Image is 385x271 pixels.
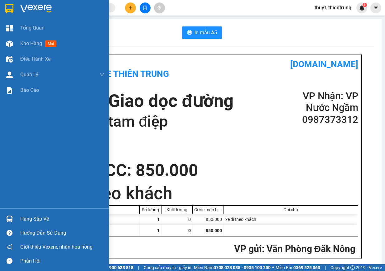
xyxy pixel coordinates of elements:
[20,86,39,94] span: Báo cáo
[157,228,160,233] span: 1
[20,256,104,266] div: Phản hồi
[143,6,147,10] span: file-add
[7,244,12,250] span: notification
[108,90,233,112] h1: Giao dọc đường
[363,3,366,7] span: 1
[157,6,161,10] span: aim
[46,243,356,255] h2: : Văn Phòng Đăk Nông
[6,72,13,78] img: warehouse-icon
[45,40,56,47] span: mới
[20,40,42,46] span: Kho hàng
[290,59,358,69] b: [DOMAIN_NAME]
[161,214,193,225] div: 0
[20,71,38,78] span: Quản Lý
[140,2,151,13] button: file-add
[141,207,160,212] div: Số lượng
[194,264,271,271] span: Miền Nam
[140,214,161,225] div: 1
[6,216,13,222] img: warehouse-icon
[80,69,169,79] b: Nhà xe Thiên Trung
[272,266,274,269] span: ⚪️
[6,87,13,94] img: solution-icon
[163,207,191,212] div: Khối lượng
[138,264,139,271] span: |
[7,230,12,236] span: question-circle
[154,2,165,13] button: aim
[350,265,355,270] span: copyright
[7,258,12,264] span: message
[20,214,104,224] div: Hàng sắp về
[20,24,45,32] span: Tổng Quan
[276,264,320,271] span: Miền Bắc
[101,161,202,180] div: CC : 850.000
[108,112,233,132] h1: tam điệp
[224,214,358,225] div: xe đi theo khách
[363,3,367,7] sup: 1
[325,264,326,271] span: |
[293,265,320,270] strong: 0369 525 060
[6,25,13,31] img: dashboard-icon
[125,2,136,13] button: plus
[20,243,93,251] span: Giới thiệu Vexere, nhận hoa hồng
[6,40,13,47] img: warehouse-icon
[99,72,104,77] span: down
[144,264,192,271] span: Cung cấp máy in - giấy in:
[193,214,224,225] div: 850.000
[234,243,262,254] span: VP gửi
[182,26,222,39] button: printerIn mẫu A5
[373,5,379,11] span: caret-down
[195,29,217,36] span: In mẫu A5
[107,265,133,270] strong: 1900 633 818
[188,228,191,233] span: 0
[20,55,51,63] span: Điều hành xe
[359,5,365,11] img: icon-new-feature
[5,4,13,13] img: logo-vxr
[214,265,271,270] strong: 0708 023 035 - 0935 103 250
[283,114,358,126] h2: 0987373312
[128,6,133,10] span: plus
[46,181,358,205] h1: xe đi theo khách
[225,207,356,212] div: Ghi chú
[370,2,381,13] button: caret-down
[283,90,358,114] h2: VP Nhận: VP Nước Ngầm
[187,30,192,36] span: printer
[310,4,356,12] span: thuy1.thientrung
[20,228,104,238] div: Hướng dẫn sử dụng
[206,228,222,233] span: 850.000
[194,207,222,212] div: Cước món hàng
[6,56,13,63] img: warehouse-icon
